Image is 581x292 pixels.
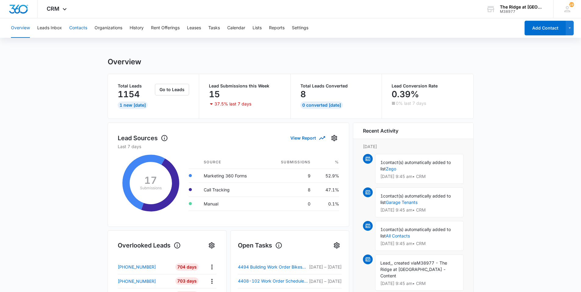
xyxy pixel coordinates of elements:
[380,208,458,212] p: [DATE] 9:45 am • CRM
[380,193,451,205] span: contact(s) automatically added to list
[199,183,266,197] td: Call Tracking
[332,240,342,250] button: Settings
[118,278,171,284] a: [PHONE_NUMBER]
[11,18,30,38] button: Overview
[396,101,426,105] p: 0% last 7 days
[309,264,342,270] p: [DATE] – [DATE]
[118,264,171,270] a: [PHONE_NUMBER]
[118,101,148,109] div: 1 New [DATE]
[380,260,392,265] span: Lead,
[300,101,343,109] div: 0 Converted [DATE]
[266,197,315,211] td: 0
[207,262,217,272] button: Actions
[525,21,566,35] button: Add Contact
[47,5,59,12] span: CRM
[380,260,447,278] span: M38977 - The Ridge at [GEOGRAPHIC_DATA] - Content
[363,127,398,134] h6: Recent Activity
[118,134,168,143] h1: Lead Sources
[199,169,266,183] td: Marketing 360 Forms
[315,156,339,169] th: %
[175,263,199,271] div: 704 Days
[208,18,220,38] button: Tasks
[227,18,245,38] button: Calendar
[380,174,458,179] p: [DATE] 9:45 am • CRM
[266,156,315,169] th: Submissions
[392,84,464,88] p: Lead Conversion Rate
[386,233,410,238] a: All Contacts
[315,169,339,183] td: 52.9%
[118,84,154,88] p: Total Leads
[175,277,199,285] div: 703 Days
[187,18,201,38] button: Leases
[380,241,458,246] p: [DATE] 9:45 am • CRM
[108,57,141,66] h1: Overview
[500,5,544,9] div: account name
[269,18,285,38] button: Reports
[290,133,325,143] button: View Report
[209,84,281,88] p: Lead Submissions this Week
[380,281,458,286] p: [DATE] 9:45 am • CRM
[380,227,383,232] span: 1
[118,143,339,150] p: Last 7 days
[392,260,417,265] span: , created via
[569,2,574,7] div: notifications count
[363,143,464,150] p: [DATE]
[386,200,418,205] a: Garage Tenants
[207,276,217,286] button: Actions
[300,84,372,88] p: Total Leads Converted
[392,89,419,99] p: 0.39%
[309,278,342,284] p: [DATE] – [DATE]
[380,160,383,165] span: 1
[238,241,282,250] h1: Open Tasks
[315,197,339,211] td: 0.1%
[118,241,181,250] h1: Overlooked Leads
[386,166,396,171] a: Zego
[238,263,309,271] a: 4494 Building Work Order Bikes outside of bulding
[300,89,306,99] p: 8
[209,89,220,99] p: 15
[118,278,156,284] p: [PHONE_NUMBER]
[118,264,156,270] p: [PHONE_NUMBER]
[214,102,251,106] p: 37.5% last 7 days
[151,18,180,38] button: Rent Offerings
[253,18,262,38] button: Lists
[199,197,266,211] td: Manual
[207,240,217,250] button: Settings
[500,9,544,14] div: account id
[95,18,122,38] button: Organizations
[380,193,383,198] span: 1
[266,169,315,183] td: 9
[315,183,339,197] td: 47.1%
[569,2,574,7] span: 192
[155,84,189,95] button: Go to Leads
[238,277,309,285] a: 4408-102 Work Order Scheduled [PERSON_NAME]
[292,18,308,38] button: Settings
[380,160,451,171] span: contact(s) automatically added to list
[266,183,315,197] td: 8
[69,18,87,38] button: Contacts
[118,89,140,99] p: 1154
[130,18,144,38] button: History
[199,156,266,169] th: Source
[380,227,451,238] span: contact(s) automatically added to list
[155,87,189,92] a: Go to Leads
[37,18,62,38] button: Leads Inbox
[329,133,339,143] button: Settings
